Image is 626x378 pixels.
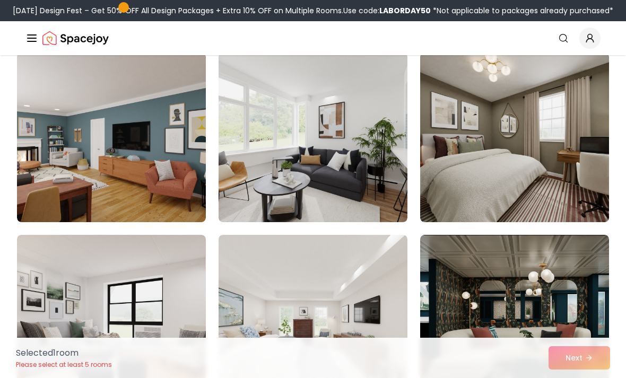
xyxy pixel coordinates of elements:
[25,21,601,55] nav: Global
[219,52,407,222] img: Room room-29
[42,28,109,49] a: Spacejoy
[379,5,431,16] b: LABORDAY50
[13,5,613,16] div: [DATE] Design Fest – Get 50% OFF All Design Packages + Extra 10% OFF on Multiple Rooms.
[420,52,609,222] img: Room room-30
[42,28,109,49] img: Spacejoy Logo
[16,361,112,369] p: Please select at least 5 rooms
[17,52,206,222] img: Room room-28
[343,5,431,16] span: Use code:
[16,347,112,359] p: Selected 1 room
[431,5,613,16] span: *Not applicable to packages already purchased*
